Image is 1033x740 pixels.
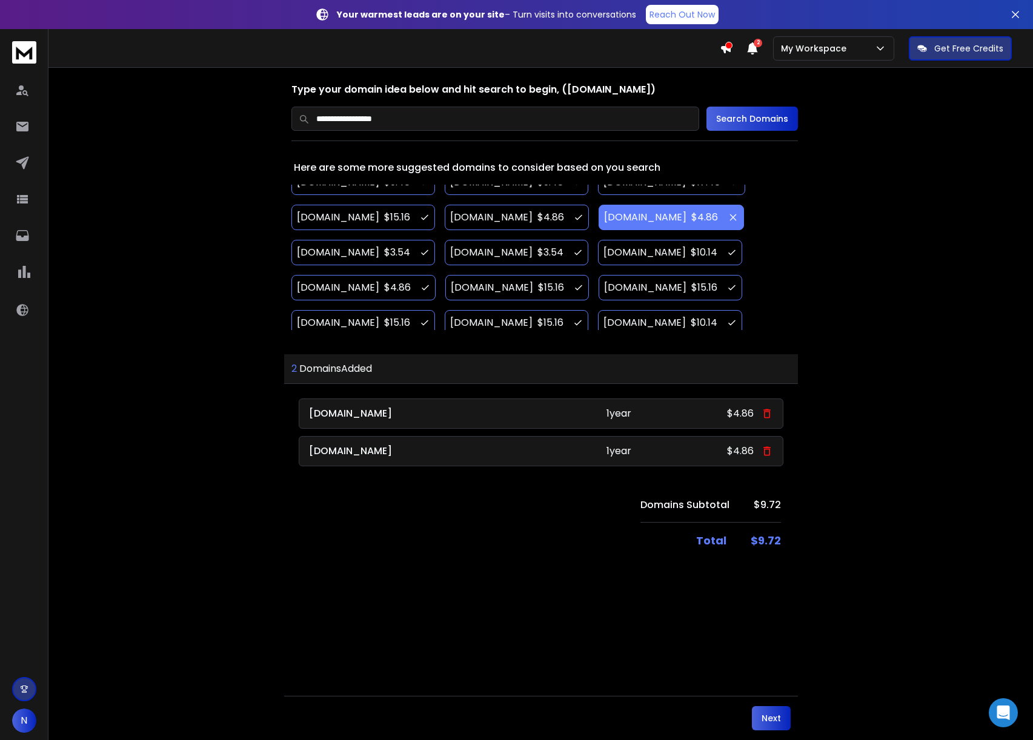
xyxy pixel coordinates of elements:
p: 1 year [518,444,720,458]
p: Get Free Credits [934,42,1003,55]
h4: $ 3.54 [384,245,410,260]
button: Next [752,706,791,730]
h4: Domains Subtotal [640,498,729,512]
h3: [DOMAIN_NAME] [604,210,686,225]
p: – Turn visits into conversations [337,8,636,21]
h3: [DOMAIN_NAME] [603,315,686,330]
span: 2 [291,362,297,375]
h3: [DOMAIN_NAME] [297,315,379,330]
p: 1 year [518,406,720,421]
h3: [DOMAIN_NAME] [297,210,379,225]
h3: [DOMAIN_NAME] [297,245,379,260]
button: Search Domains [706,107,798,131]
p: My Workspace [781,42,851,55]
h4: $ 15.16 [537,315,563,330]
h4: $ 10.14 [691,315,717,330]
p: Here are some more suggested domains to consider based on you search [291,160,798,175]
span: 2 [754,39,762,47]
h3: [DOMAIN_NAME] [450,245,533,260]
h4: $ 4.86 [537,210,564,225]
h3: [DOMAIN_NAME] [450,210,533,225]
h2: Type your domain idea below and hit search to begin, ([DOMAIN_NAME]) [291,82,798,97]
div: Open Intercom Messenger [989,698,1018,727]
h2: $ 9.72 [751,532,781,549]
button: N [12,709,36,733]
strong: Your warmest leads are on your site [337,8,505,21]
h3: [DOMAIN_NAME] [604,280,686,295]
h4: $ 3.54 [537,245,563,260]
h4: $ 4.86 [384,280,411,295]
p: $4.86 [727,406,754,421]
h3: [DOMAIN_NAME] [450,315,533,330]
p: [DOMAIN_NAME] [309,406,511,421]
h4: $ 15.16 [384,210,410,225]
h3: [DOMAIN_NAME] [603,245,686,260]
h4: $ 15.16 [691,280,717,295]
button: Get Free Credits [909,36,1012,61]
h3: Domains Added [284,354,798,384]
h3: [DOMAIN_NAME] [451,280,533,295]
h4: Total [696,532,726,549]
p: $4.86 [727,444,754,458]
h4: $ 10.14 [691,245,717,260]
img: logo [12,41,36,64]
p: [DOMAIN_NAME] [309,444,511,458]
a: Reach Out Now [646,5,719,24]
h4: $ 4.86 [691,210,718,225]
h4: $ 15.16 [538,280,564,295]
h4: $ 15.16 [384,315,410,330]
p: Reach Out Now [649,8,715,21]
h2: $ 9.72 [754,498,781,512]
h3: [DOMAIN_NAME] [297,280,379,295]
